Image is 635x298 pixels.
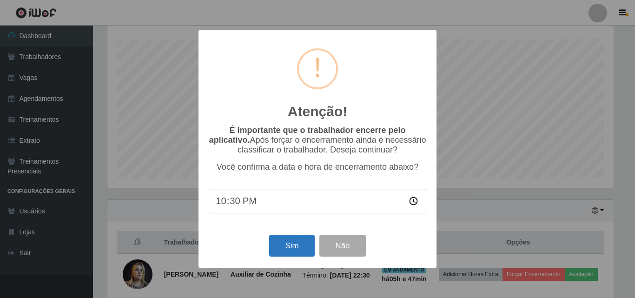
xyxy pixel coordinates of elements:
[319,235,365,257] button: Não
[269,235,314,257] button: Sim
[208,126,427,155] p: Após forçar o encerramento ainda é necessário classificar o trabalhador. Deseja continuar?
[288,103,347,120] h2: Atenção!
[209,126,405,145] b: É importante que o trabalhador encerre pelo aplicativo.
[208,162,427,172] p: Você confirma a data e hora de encerramento abaixo?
